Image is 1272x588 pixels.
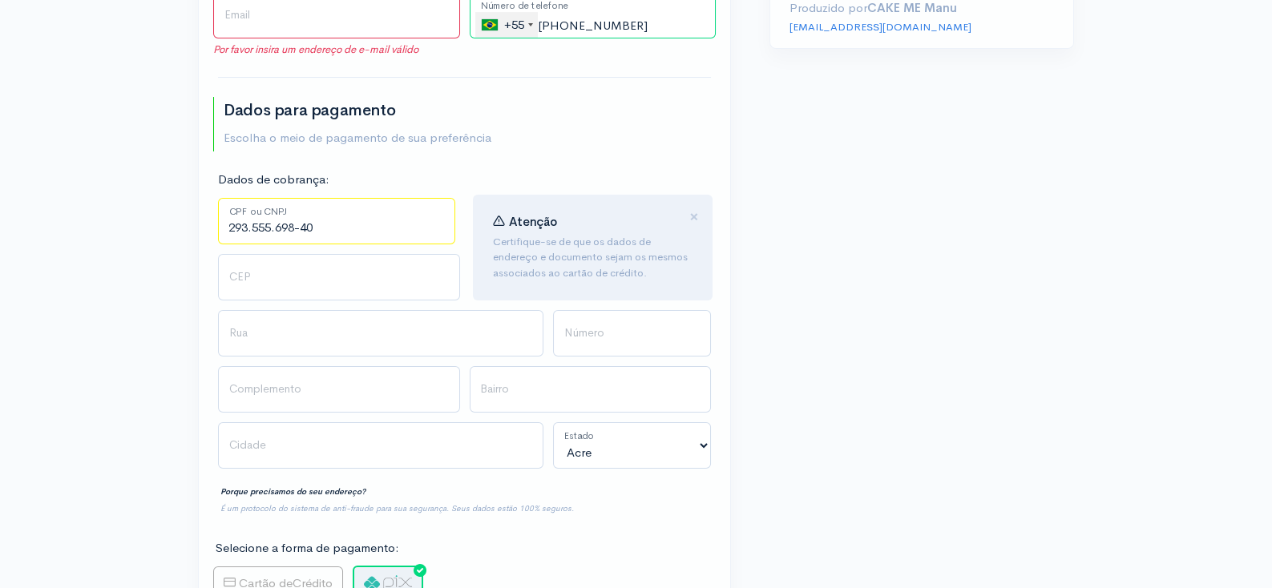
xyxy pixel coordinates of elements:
input: CEP [218,254,460,300]
input: CPF ou CNPJ [218,198,455,244]
p: Certifique-se de que os dados de endereço e documento sejam os mesmos associados ao cartão de cré... [493,234,693,281]
h2: Dados para pagamento [224,102,491,119]
input: Complemento [218,366,460,413]
h4: Atenção [493,215,693,229]
div: +55 [482,12,538,38]
input: Cidade [218,422,543,469]
p: Escolha o meio de pagamento de sua preferência [224,129,491,147]
input: Rua [218,310,543,356]
a: [EMAIL_ADDRESS][DOMAIN_NAME] [789,20,971,34]
div: É um protocolo do sistema de anti-fraude para sua segurança. Seus dados estão 100% seguros. [218,500,711,517]
input: Número [553,310,711,356]
label: Selecione a forma de pagamento: [216,539,399,558]
strong: Porque precisamos do seu endereço? [220,486,365,497]
div: Brazil (Brasil): +55 [475,12,538,38]
button: Close [689,208,699,227]
input: Bairro [470,366,712,413]
em: Por favor insira um endereço de e-mail válido [213,42,460,58]
label: Dados de cobrança: [218,171,329,189]
span: × [689,205,699,228]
